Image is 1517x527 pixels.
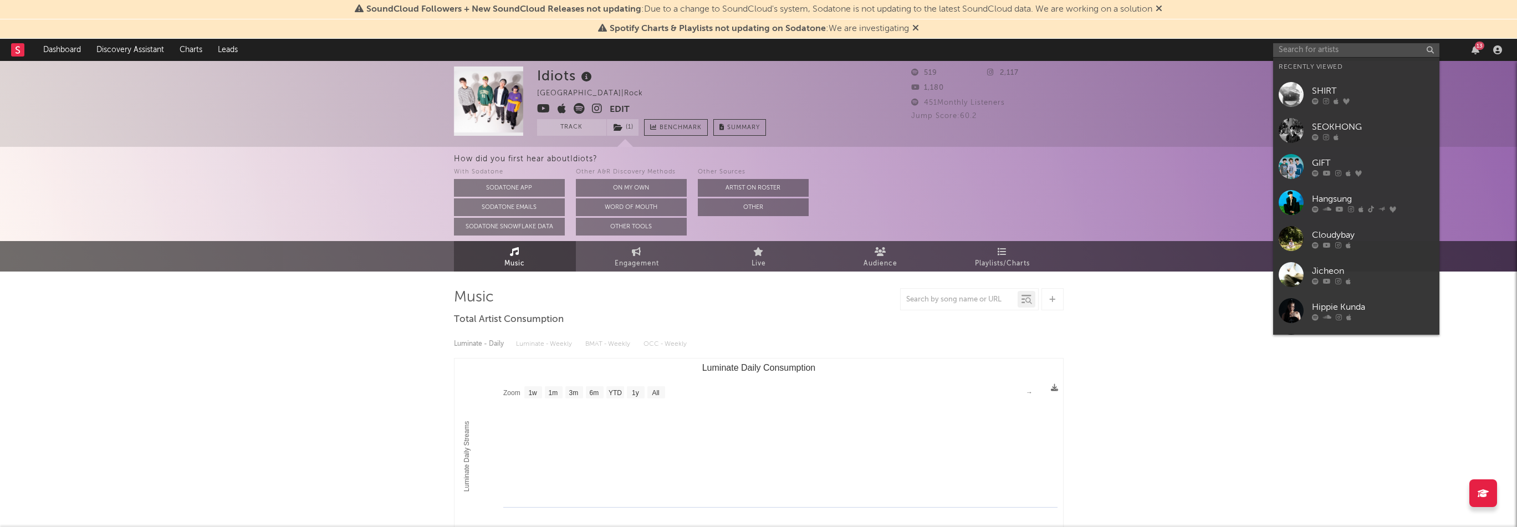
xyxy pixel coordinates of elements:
span: Total Artist Consumption [454,313,564,326]
span: Engagement [615,257,659,270]
button: On My Own [576,179,687,197]
span: ( 1 ) [606,119,639,136]
a: Jicheon [1273,257,1439,293]
span: 451 Monthly Listeners [911,99,1005,106]
div: Idiots [537,66,595,85]
a: SEOA [1273,329,1439,365]
a: Leads [210,39,246,61]
span: 2,117 [987,69,1019,76]
a: Audience [820,241,942,272]
button: Track [537,119,606,136]
button: Word Of Mouth [576,198,687,216]
input: Search by song name or URL [901,295,1018,304]
span: Benchmark [660,121,702,135]
a: Live [698,241,820,272]
text: → [1026,388,1033,396]
div: SHIRT [1312,84,1434,98]
a: Discovery Assistant [89,39,172,61]
text: 6m [589,389,599,397]
span: Music [504,257,525,270]
div: [GEOGRAPHIC_DATA] | Rock [537,87,656,100]
button: Other [698,198,809,216]
text: 1y [632,389,639,397]
a: SHIRT [1273,76,1439,112]
button: Other Tools [576,218,687,236]
span: Live [752,257,766,270]
text: Zoom [503,389,520,397]
a: Benchmark [644,119,708,136]
button: (1) [607,119,639,136]
a: GIFT [1273,149,1439,185]
div: Jicheon [1312,264,1434,278]
button: Sodatone App [454,179,565,197]
div: Hangsung [1312,192,1434,206]
span: 519 [911,69,937,76]
text: 3m [569,389,578,397]
span: : We are investigating [610,24,909,33]
input: Search for artists [1273,43,1439,57]
span: Dismiss [912,24,919,33]
div: Other Sources [698,166,809,179]
a: Engagement [576,241,698,272]
span: Jump Score: 60.2 [911,112,977,120]
div: Hippie Kunda [1312,300,1434,314]
span: Audience [864,257,897,270]
button: Sodatone Snowflake Data [454,218,565,236]
div: 13 [1475,42,1484,50]
a: SEOKHONG [1273,112,1439,149]
a: Playlists/Charts [942,241,1064,272]
text: 1w [528,389,537,397]
div: Other A&R Discovery Methods [576,166,687,179]
span: 1,180 [911,84,944,91]
div: With Sodatone [454,166,565,179]
text: All [652,389,659,397]
a: Cloudybay [1273,221,1439,257]
span: SoundCloud Followers + New SoundCloud Releases not updating [366,5,641,14]
text: Luminate Daily Consumption [702,363,815,372]
span: : Due to a change to SoundCloud's system, Sodatone is not updating to the latest SoundCloud data.... [366,5,1152,14]
div: GIFT [1312,156,1434,170]
button: Sodatone Emails [454,198,565,216]
span: Playlists/Charts [975,257,1030,270]
a: Dashboard [35,39,89,61]
a: Charts [172,39,210,61]
div: Cloudybay [1312,228,1434,242]
a: Music [454,241,576,272]
a: Hippie Kunda [1273,293,1439,329]
span: Dismiss [1156,5,1162,14]
div: Recently Viewed [1279,60,1434,74]
div: SEOKHONG [1312,120,1434,134]
button: Edit [610,103,630,117]
text: YTD [608,389,621,397]
button: 13 [1472,45,1479,54]
text: 1m [548,389,558,397]
span: Spotify Charts & Playlists not updating on Sodatone [610,24,826,33]
button: Summary [713,119,766,136]
button: Artist on Roster [698,179,809,197]
span: Summary [727,125,760,131]
text: Luminate Daily Streams [462,421,470,492]
a: Hangsung [1273,185,1439,221]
